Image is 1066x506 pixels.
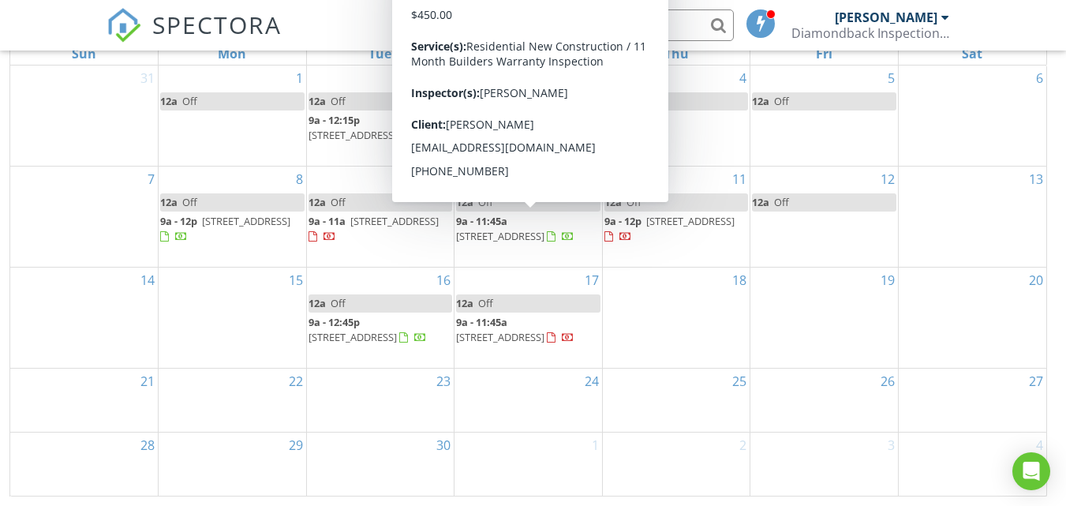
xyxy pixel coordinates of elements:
td: Go to September 18, 2025 [602,268,750,369]
a: Sunday [69,43,99,65]
a: Go to September 20, 2025 [1026,268,1046,293]
a: 9a - 12:45p [STREET_ADDRESS] [309,313,453,347]
a: Wednesday [511,43,544,65]
a: Go to September 10, 2025 [582,167,602,192]
a: 9a - 12:15p [STREET_ADDRESS] [309,111,453,145]
span: [STREET_ADDRESS] [309,128,397,142]
a: 9a - 11:45a [STREET_ADDRESS] [456,214,574,243]
a: 9a - 11:45a [STREET_ADDRESS] [456,212,600,246]
td: Go to September 3, 2025 [454,66,603,167]
span: 9a - 12p [160,214,197,228]
td: Go to September 25, 2025 [602,369,750,433]
span: Off [331,94,346,108]
span: Off [627,94,641,108]
td: Go to September 21, 2025 [10,369,159,433]
a: 9a - 12:15p [STREET_ADDRESS] [309,113,427,142]
td: Go to September 9, 2025 [306,166,454,267]
td: Go to September 20, 2025 [898,268,1046,369]
a: Go to September 6, 2025 [1033,66,1046,91]
a: Go to September 5, 2025 [885,66,898,91]
a: Go to October 4, 2025 [1033,433,1046,458]
a: 9a - 12p [STREET_ADDRESS] [604,212,749,246]
span: 12a [160,94,178,108]
a: Tuesday [365,43,395,65]
td: Go to September 13, 2025 [898,166,1046,267]
span: Off [182,195,197,209]
span: 12a [309,195,326,209]
a: Go to September 28, 2025 [137,433,158,458]
td: Go to September 19, 2025 [750,268,899,369]
a: 9a - 12p [STREET_ADDRESS] [160,214,290,243]
a: 9a - 11a [STREET_ADDRESS] [309,214,439,243]
td: Go to September 23, 2025 [306,369,454,433]
a: Go to October 3, 2025 [885,433,898,458]
a: 9a - 11a [STREET_ADDRESS] [309,212,453,246]
td: Go to September 15, 2025 [159,268,307,369]
span: Off [478,195,493,209]
td: Go to September 30, 2025 [306,433,454,496]
span: 12a [752,94,769,108]
td: Go to September 2, 2025 [306,66,454,167]
span: 9a - 11:45a [456,214,507,228]
a: 9a - 12p [STREET_ADDRESS] [456,113,586,142]
span: 9a - 12:15p [309,113,360,127]
span: Off [478,94,493,108]
span: [STREET_ADDRESS] [202,214,290,228]
a: Go to September 25, 2025 [729,369,750,394]
td: Go to September 22, 2025 [159,369,307,433]
a: Go to September 23, 2025 [433,369,454,394]
a: Go to September 24, 2025 [582,369,602,394]
div: [PERSON_NAME] [835,9,937,25]
a: Go to September 3, 2025 [589,66,602,91]
td: Go to September 16, 2025 [306,268,454,369]
span: [STREET_ADDRESS] [350,214,439,228]
td: Go to August 31, 2025 [10,66,159,167]
a: SPECTORA [107,21,282,54]
a: Go to September 15, 2025 [286,268,306,293]
span: [STREET_ADDRESS] [456,229,544,243]
a: Saturday [959,43,986,65]
input: Search everything... [418,9,734,41]
span: 12a [309,296,326,310]
span: [STREET_ADDRESS] [498,113,586,127]
span: [STREET_ADDRESS] [456,330,544,344]
td: Go to September 10, 2025 [454,166,603,267]
span: 12a [752,195,769,209]
td: Go to October 2, 2025 [602,433,750,496]
a: Go to September 29, 2025 [286,433,306,458]
td: Go to September 11, 2025 [602,166,750,267]
a: Go to October 2, 2025 [736,433,750,458]
td: Go to September 27, 2025 [898,369,1046,433]
td: Go to September 12, 2025 [750,166,899,267]
a: Go to September 18, 2025 [729,268,750,293]
td: Go to September 8, 2025 [159,166,307,267]
span: 9a - 12p [456,113,493,127]
span: SPECTORA [152,8,282,41]
td: Go to September 26, 2025 [750,369,899,433]
span: 9a - 12:45p [309,315,360,329]
a: Go to September 27, 2025 [1026,369,1046,394]
td: Go to September 29, 2025 [159,433,307,496]
span: 9a - 11:45a [456,315,507,329]
a: Go to October 1, 2025 [589,433,602,458]
span: 9a - 11a [309,214,346,228]
a: Go to August 31, 2025 [137,66,158,91]
span: Off [478,296,493,310]
span: Off [627,195,641,209]
a: Go to September 8, 2025 [293,167,306,192]
td: Go to September 17, 2025 [454,268,603,369]
span: Off [182,94,197,108]
a: Go to September 1, 2025 [293,66,306,91]
div: Diamondback Inspection Service [791,25,949,41]
a: Go to September 26, 2025 [877,369,898,394]
td: Go to September 24, 2025 [454,369,603,433]
a: Go to September 14, 2025 [137,268,158,293]
a: Go to September 22, 2025 [286,369,306,394]
td: Go to October 1, 2025 [454,433,603,496]
span: 12a [604,94,622,108]
span: 12a [160,195,178,209]
a: Go to September 30, 2025 [433,433,454,458]
a: Friday [813,43,836,65]
a: 9a - 12p [STREET_ADDRESS] [160,212,305,246]
a: Thursday [661,43,692,65]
